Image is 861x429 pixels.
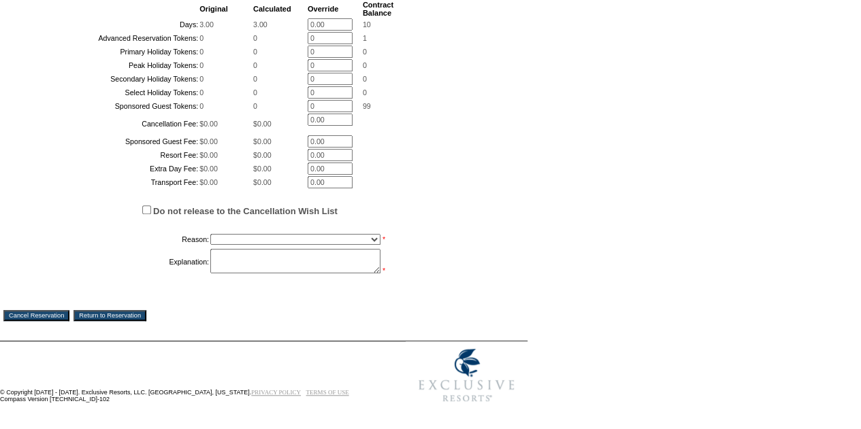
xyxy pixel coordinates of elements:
td: Peak Holiday Tokens: [39,59,198,71]
b: Calculated [253,5,291,13]
span: $0.00 [253,120,272,128]
span: $0.00 [253,178,272,186]
span: 3.00 [199,20,214,29]
td: Cancellation Fee: [39,114,198,134]
td: Primary Holiday Tokens: [39,46,198,58]
td: Select Holiday Tokens: [39,86,198,99]
span: 0 [363,48,367,56]
span: $0.00 [199,165,218,173]
img: Exclusive Resorts [406,341,527,409]
span: 0 [199,48,204,56]
span: 0 [253,48,257,56]
span: $0.00 [199,137,218,145]
a: TERMS OF USE [306,389,349,396]
span: $0.00 [199,151,218,159]
td: Sponsored Guest Fee: [39,135,198,148]
span: 0 [363,88,367,97]
span: 0 [199,102,204,110]
b: Contract Balance [363,1,393,17]
span: $0.00 [253,165,272,173]
b: Original [199,5,228,13]
span: 0 [253,61,257,69]
a: PRIVACY POLICY [251,389,301,396]
span: 0 [363,75,367,83]
span: 0 [199,88,204,97]
span: 1 [363,34,367,42]
label: Do not release to the Cancellation Wish List [153,206,338,216]
span: 0 [363,61,367,69]
span: $0.00 [199,178,218,186]
b: Override [308,5,338,13]
span: $0.00 [253,137,272,145]
td: Reason: [39,231,209,247]
td: Resort Fee: [39,149,198,161]
span: 3.00 [253,20,267,29]
span: 99 [363,102,371,110]
td: Advanced Reservation Tokens: [39,32,198,44]
span: 0 [253,75,257,83]
td: Sponsored Guest Tokens: [39,100,198,112]
span: 0 [199,75,204,83]
input: Cancel Reservation [3,310,69,321]
span: 0 [253,34,257,42]
input: Return to Reservation [74,310,146,321]
span: $0.00 [199,120,218,128]
td: Days: [39,18,198,31]
td: Secondary Holiday Tokens: [39,73,198,85]
td: Explanation: [39,249,209,275]
td: Extra Day Fee: [39,162,198,175]
span: 0 [253,102,257,110]
span: 0 [199,61,204,69]
span: 10 [363,20,371,29]
td: Transport Fee: [39,176,198,188]
span: 0 [199,34,204,42]
span: $0.00 [253,151,272,159]
span: 0 [253,88,257,97]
